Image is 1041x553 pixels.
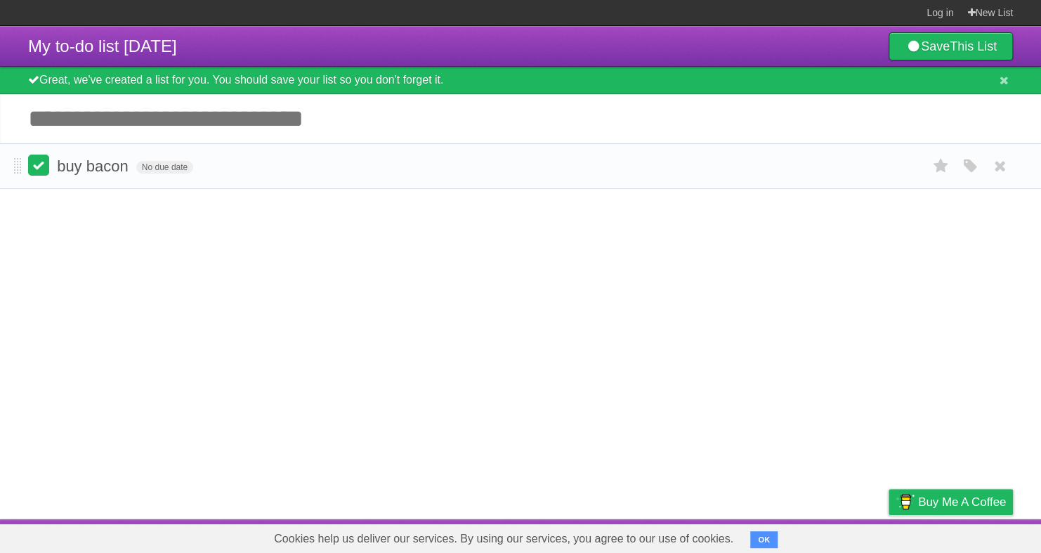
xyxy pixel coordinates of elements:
[260,525,747,553] span: Cookies help us deliver our services. By using our services, you agree to our use of cookies.
[748,523,805,549] a: Developers
[918,490,1006,514] span: Buy me a coffee
[889,489,1013,515] a: Buy me a coffee
[823,523,853,549] a: Terms
[896,490,915,514] img: Buy me a coffee
[927,155,954,178] label: Star task
[702,523,731,549] a: About
[870,523,907,549] a: Privacy
[28,155,49,176] label: Done
[750,531,778,548] button: OK
[950,39,997,53] b: This List
[889,32,1013,60] a: SaveThis List
[136,161,193,174] span: No due date
[28,37,177,56] span: My to-do list [DATE]
[57,157,132,175] span: buy bacon
[924,523,1013,549] a: Suggest a feature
